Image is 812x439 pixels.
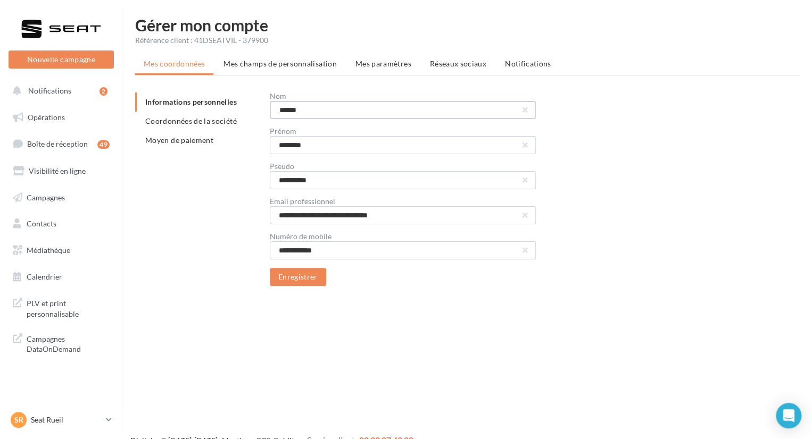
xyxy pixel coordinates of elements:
[6,132,116,155] a: Boîte de réception49
[6,80,112,102] button: Notifications 2
[270,198,536,205] div: Email professionnel
[270,233,536,240] div: Numéro de mobile
[100,87,107,96] div: 2
[14,415,23,425] span: SR
[270,92,536,100] div: Nom
[145,136,213,145] span: Moyen de paiement
[135,17,799,33] h1: Gérer mon compte
[6,187,116,209] a: Campagnes
[6,239,116,261] a: Médiathèque
[28,113,65,122] span: Opérations
[97,140,110,149] div: 49
[6,106,116,129] a: Opérations
[505,59,551,68] span: Notifications
[355,59,411,68] span: Mes paramètres
[6,292,116,323] a: PLV et print personnalisable
[270,128,536,135] div: Prénom
[29,166,86,175] span: Visibilité en ligne
[776,403,801,428] div: Open Intercom Messenger
[270,268,326,286] button: Enregistrer
[6,160,116,182] a: Visibilité en ligne
[27,296,110,319] span: PLV et print personnalisable
[9,50,114,69] button: Nouvelle campagne
[27,219,56,228] span: Contacts
[6,213,116,235] a: Contacts
[430,59,486,68] span: Réseaux sociaux
[145,116,237,125] span: Coordonnées de la société
[31,415,102,425] p: Seat Rueil
[270,163,536,170] div: Pseudo
[27,192,65,201] span: Campagnes
[27,139,88,148] span: Boîte de réception
[6,327,116,359] a: Campagnes DataOnDemand
[27,246,70,255] span: Médiathèque
[28,86,71,95] span: Notifications
[6,266,116,288] a: Calendrier
[223,59,337,68] span: Mes champs de personnalisation
[9,410,114,430] a: SR Seat Rueil
[27,332,110,354] span: Campagnes DataOnDemand
[27,272,62,281] span: Calendrier
[135,35,799,46] div: Référence client : 41DSEATVIL - 379900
